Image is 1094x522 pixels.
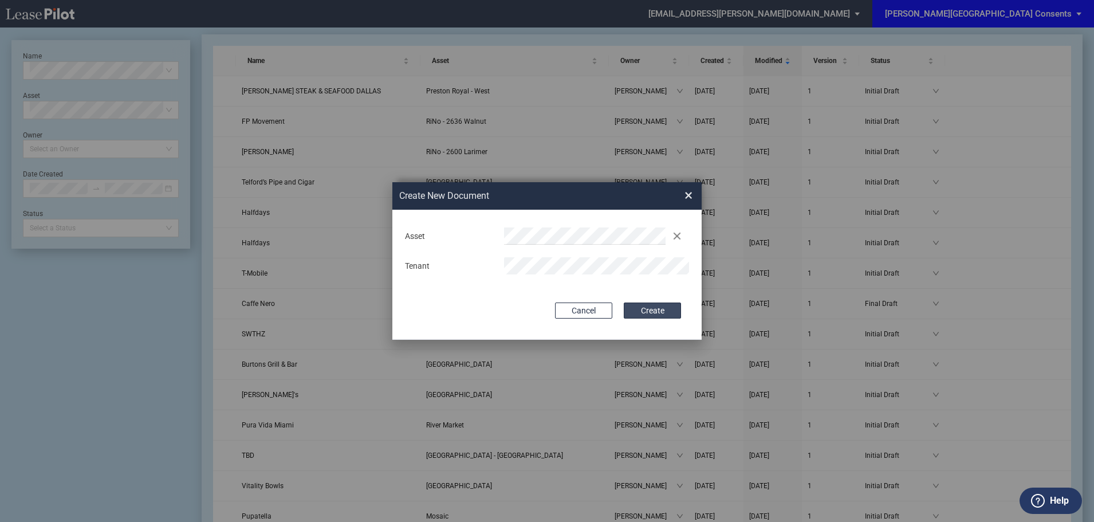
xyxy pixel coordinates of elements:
span: × [684,186,692,205]
md-dialog: Create New ... [392,182,702,340]
button: Create [624,303,681,319]
button: Cancel [555,303,612,319]
h2: Create New Document [399,190,643,202]
label: Help [1050,493,1069,508]
div: Tenant [398,261,497,272]
div: Asset [398,231,497,242]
